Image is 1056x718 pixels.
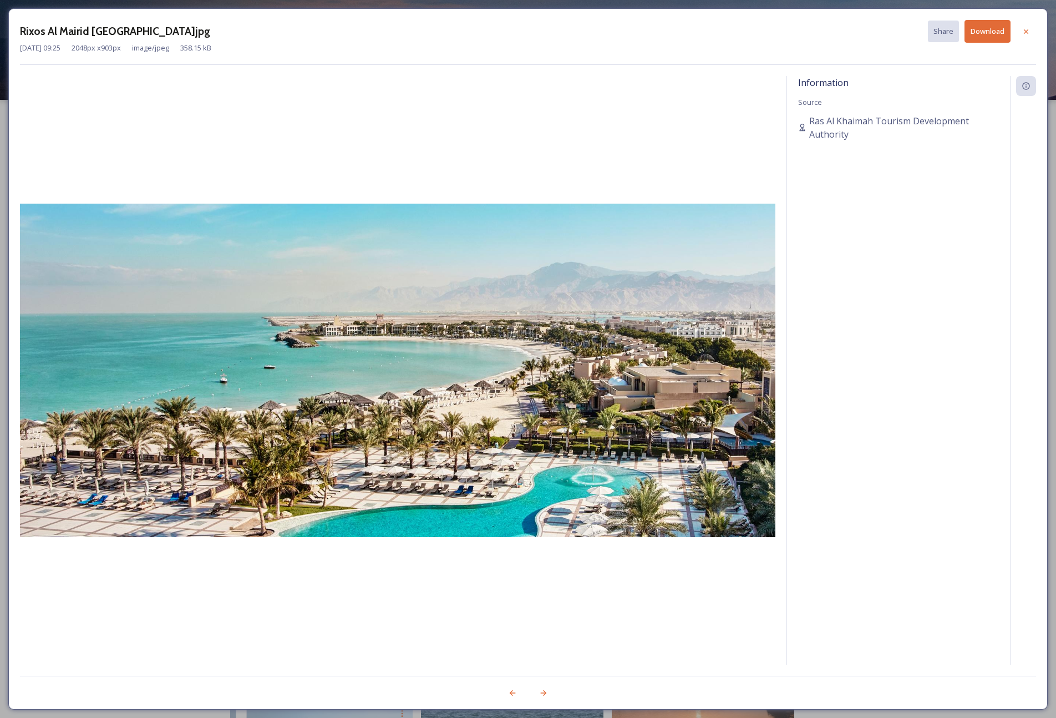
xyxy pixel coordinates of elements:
span: Source [798,97,822,107]
span: [DATE] 09:25 [20,43,60,53]
span: Information [798,77,849,89]
button: Share [928,21,959,42]
span: 358.15 kB [180,43,211,53]
span: image/jpeg [132,43,169,53]
span: Ras Al Khaimah Tourism Development Authority [809,114,999,141]
h3: Rixos Al Mairid [GEOGRAPHIC_DATA]jpg [20,23,210,39]
button: Download [964,20,1011,43]
span: 2048 px x 903 px [72,43,121,53]
img: 387BCC7D-628B-4C86-9CCEDB29E6401722.jpg [20,204,775,537]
